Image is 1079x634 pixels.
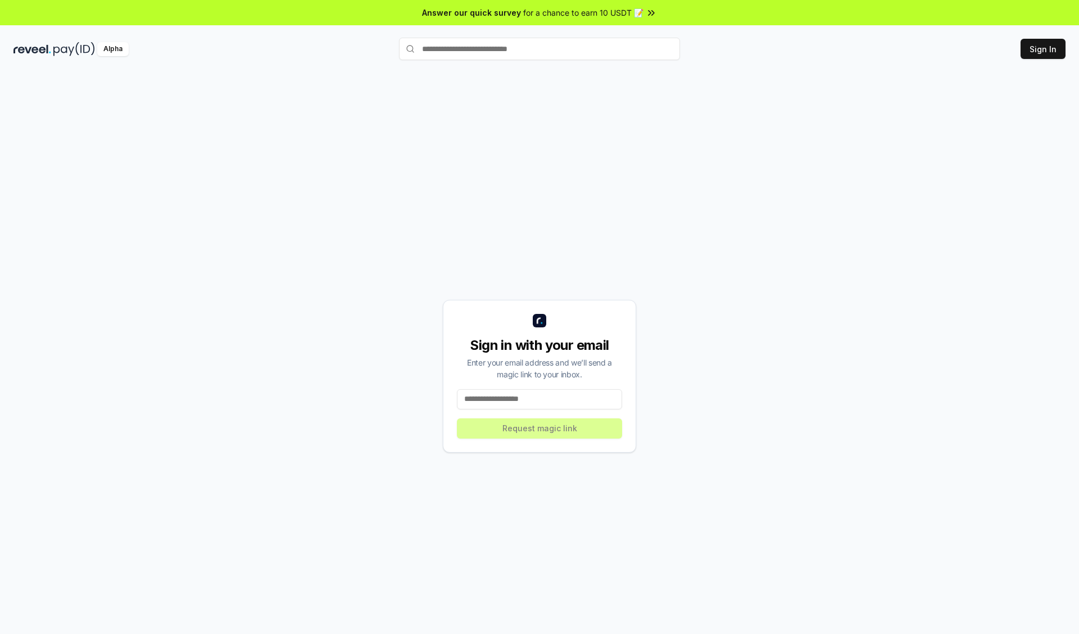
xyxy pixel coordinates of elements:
button: Sign In [1021,39,1066,59]
span: Answer our quick survey [422,7,521,19]
div: Alpha [97,42,129,56]
span: for a chance to earn 10 USDT 📝 [523,7,643,19]
img: reveel_dark [13,42,51,56]
img: pay_id [53,42,95,56]
div: Sign in with your email [457,336,622,354]
img: logo_small [533,314,546,327]
div: Enter your email address and we’ll send a magic link to your inbox. [457,357,622,380]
